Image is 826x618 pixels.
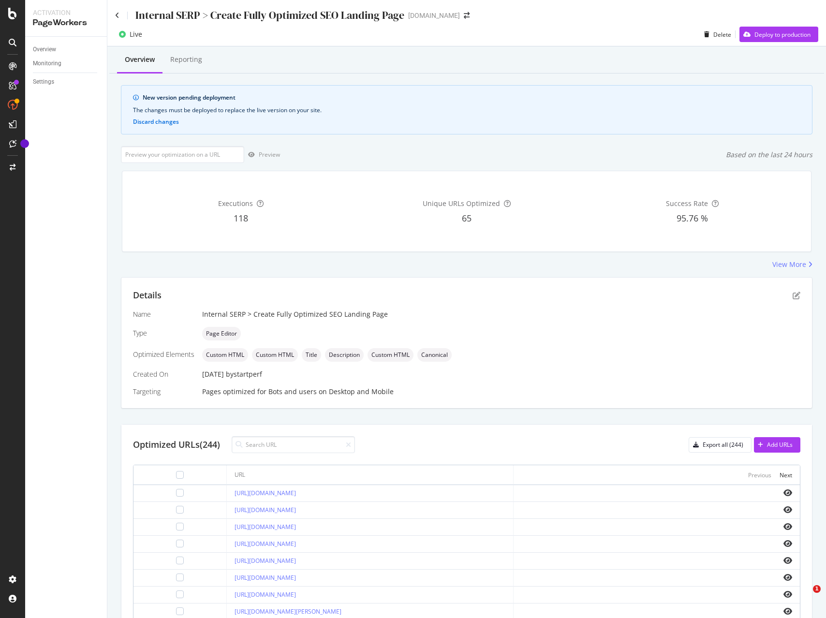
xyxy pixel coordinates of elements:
[226,369,262,379] div: by startperf
[235,557,296,565] a: [URL][DOMAIN_NAME]
[115,12,119,19] a: Click to go back
[133,350,194,359] div: Optimized Elements
[371,352,410,358] span: Custom HTML
[408,11,460,20] div: [DOMAIN_NAME]
[235,574,296,582] a: [URL][DOMAIN_NAME]
[235,607,341,616] a: [URL][DOMAIN_NAME][PERSON_NAME]
[135,8,404,23] div: Internal SERP > Create Fully Optimized SEO Landing Page
[783,540,792,547] i: eye
[33,77,100,87] a: Settings
[780,469,792,481] button: Next
[813,585,821,593] span: 1
[235,523,296,531] a: [URL][DOMAIN_NAME]
[133,289,162,302] div: Details
[417,348,452,362] div: neutral label
[793,292,800,299] div: pen-to-square
[235,590,296,599] a: [URL][DOMAIN_NAME]
[252,348,298,362] div: neutral label
[726,150,812,160] div: Based on the last 24 hours
[783,506,792,514] i: eye
[234,212,248,224] span: 118
[464,12,470,19] div: arrow-right-arrow-left
[133,369,194,379] div: Created On
[202,327,241,340] div: neutral label
[325,348,364,362] div: neutral label
[780,471,792,479] div: Next
[793,585,816,608] iframe: Intercom live chat
[33,44,100,55] a: Overview
[677,212,708,224] span: 95.76 %
[754,30,811,39] div: Deploy to production
[739,27,818,42] button: Deploy to production
[772,260,812,269] a: View More
[235,540,296,548] a: [URL][DOMAIN_NAME]
[206,331,237,337] span: Page Editor
[133,387,194,397] div: Targeting
[235,506,296,514] a: [URL][DOMAIN_NAME]
[125,55,155,64] div: Overview
[202,309,800,319] div: Internal SERP > Create Fully Optimized SEO Landing Page
[244,147,280,162] button: Preview
[33,8,99,17] div: Activation
[754,437,800,453] button: Add URLs
[783,523,792,530] i: eye
[133,309,194,319] div: Name
[713,30,731,39] div: Delete
[767,441,793,449] div: Add URLs
[133,439,220,451] div: Optimized URLs (244)
[202,348,248,362] div: neutral label
[170,55,202,64] div: Reporting
[421,352,448,358] span: Canonical
[121,85,812,134] div: info banner
[235,471,245,479] div: URL
[121,146,244,163] input: Preview your optimization on a URL
[268,387,317,397] div: Bots and users
[700,27,731,42] button: Delete
[133,118,179,125] button: Discard changes
[256,352,294,358] span: Custom HTML
[202,369,800,379] div: [DATE]
[423,199,500,208] span: Unique URLs Optimized
[666,199,708,208] span: Success Rate
[206,352,244,358] span: Custom HTML
[772,260,806,269] div: View More
[783,489,792,497] i: eye
[130,29,142,39] div: Live
[33,59,100,69] a: Monitoring
[33,77,54,87] div: Settings
[302,348,321,362] div: neutral label
[133,106,800,115] div: The changes must be deployed to replace the live version on your site.
[218,199,253,208] span: Executions
[783,607,792,615] i: eye
[259,150,280,159] div: Preview
[33,44,56,55] div: Overview
[20,139,29,148] div: Tooltip anchor
[748,471,771,479] div: Previous
[329,387,394,397] div: Desktop and Mobile
[748,469,771,481] button: Previous
[783,574,792,581] i: eye
[143,93,800,102] div: New version pending deployment
[306,352,317,358] span: Title
[202,387,800,397] div: Pages optimized for on
[133,328,194,338] div: Type
[783,557,792,564] i: eye
[462,212,472,224] span: 65
[232,436,355,453] input: Search URL
[329,352,360,358] span: Description
[689,437,752,453] button: Export all (244)
[235,489,296,497] a: [URL][DOMAIN_NAME]
[33,17,99,29] div: PageWorkers
[368,348,413,362] div: neutral label
[703,441,743,449] div: Export all (244)
[783,590,792,598] i: eye
[33,59,61,69] div: Monitoring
